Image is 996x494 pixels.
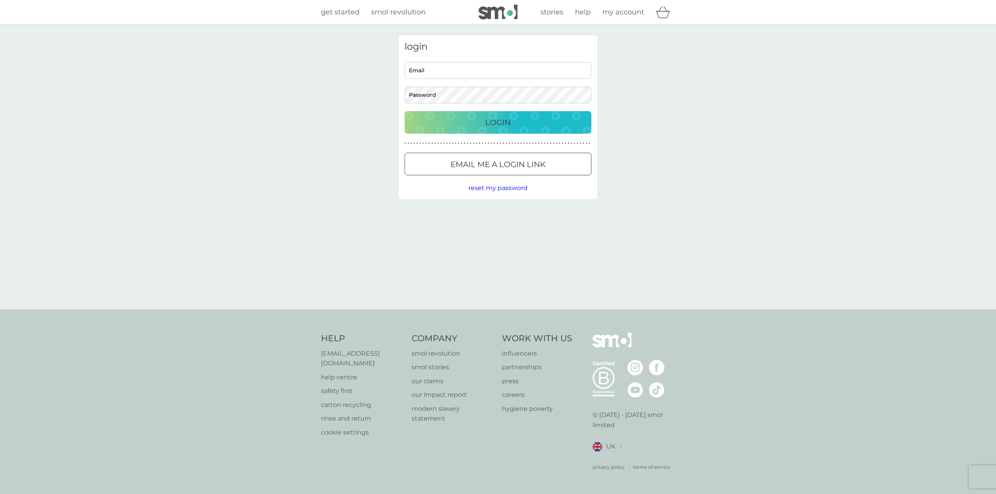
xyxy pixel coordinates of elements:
[540,7,563,18] a: stories
[452,141,454,145] p: ●
[468,183,528,193] button: reset my password
[321,8,359,16] span: get started
[482,141,483,145] p: ●
[593,410,675,430] p: © [DATE] - [DATE] smol limited
[619,445,622,449] img: select a new location
[405,153,591,175] button: Email me a login link
[538,141,540,145] p: ●
[514,141,516,145] p: ●
[437,141,439,145] p: ●
[562,141,563,145] p: ●
[602,8,644,16] span: my account
[412,376,494,386] p: our claims
[509,141,510,145] p: ●
[405,141,406,145] p: ●
[529,141,531,145] p: ●
[434,141,436,145] p: ●
[496,141,498,145] p: ●
[575,8,591,16] span: help
[575,7,591,18] a: help
[412,362,494,372] a: smol stories
[321,386,404,396] a: safety first
[321,400,404,410] a: carton recycling
[412,333,494,345] h4: Company
[468,184,528,192] span: reset my password
[502,390,572,400] a: careers
[491,141,492,145] p: ●
[464,141,466,145] p: ●
[405,111,591,134] button: Login
[649,360,665,375] img: visit the smol Facebook page
[446,141,448,145] p: ●
[628,382,643,398] img: visit the smol Youtube page
[443,141,445,145] p: ●
[410,141,412,145] p: ●
[476,141,477,145] p: ●
[633,463,670,471] a: terms of service
[321,428,404,438] a: cookie settings
[583,141,584,145] p: ●
[502,362,572,372] a: partnerships
[431,141,433,145] p: ●
[544,141,545,145] p: ●
[473,141,474,145] p: ●
[502,349,572,359] a: influencers
[425,141,427,145] p: ●
[458,141,459,145] p: ●
[593,463,625,471] a: privacy policy
[503,141,504,145] p: ●
[414,141,415,145] p: ●
[321,372,404,382] a: help centre
[494,141,495,145] p: ●
[417,141,418,145] p: ●
[371,8,426,16] span: smol revolution
[485,141,486,145] p: ●
[412,390,494,400] a: our impact report
[412,349,494,359] a: smol revolution
[428,141,430,145] p: ●
[520,141,522,145] p: ●
[467,141,468,145] p: ●
[568,141,569,145] p: ●
[602,7,644,18] a: my account
[485,116,511,129] p: Login
[502,404,572,414] a: hygiene poverty
[408,141,409,145] p: ●
[455,141,457,145] p: ●
[535,141,537,145] p: ●
[479,5,517,19] img: smol
[423,141,424,145] p: ●
[412,404,494,424] a: modern slavery statement
[479,141,480,145] p: ●
[526,141,528,145] p: ●
[470,141,472,145] p: ●
[449,141,451,145] p: ●
[540,8,563,16] span: stories
[321,349,404,368] a: [EMAIL_ADDRESS][DOMAIN_NAME]
[532,141,534,145] p: ●
[556,141,558,145] p: ●
[440,141,442,145] p: ●
[523,141,525,145] p: ●
[553,141,554,145] p: ●
[461,141,463,145] p: ●
[574,141,575,145] p: ●
[321,414,404,424] p: rinse and return
[321,333,404,345] h4: Help
[649,382,665,398] img: visit the smol Tiktok page
[541,141,543,145] p: ●
[656,4,675,20] div: basket
[500,141,501,145] p: ●
[371,7,426,18] a: smol revolution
